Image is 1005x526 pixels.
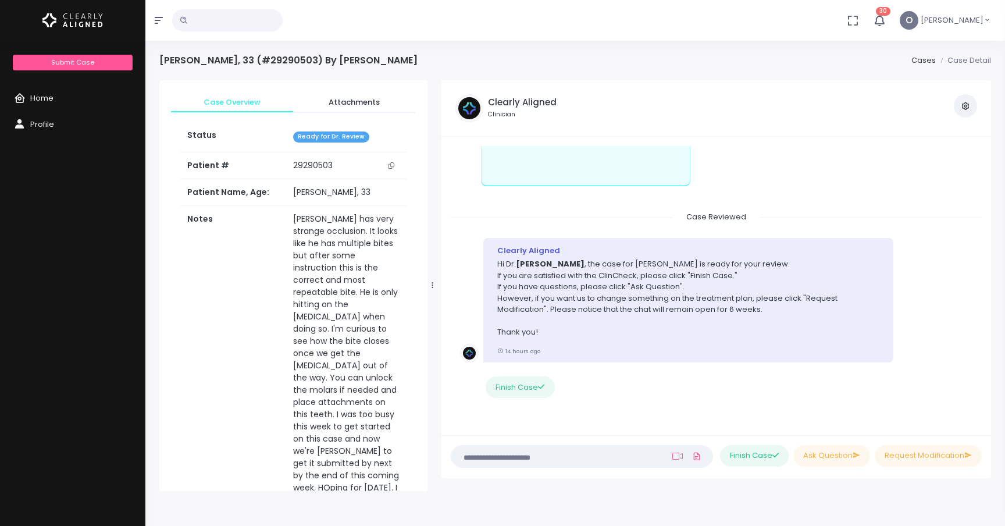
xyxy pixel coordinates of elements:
button: Request Modification [875,445,982,467]
button: Finish Case [720,445,789,467]
div: Clearly Aligned [497,245,879,257]
td: [PERSON_NAME] has very strange occlusion. It looks like he has multiple bites but after some inst... [286,206,406,514]
a: Add Loom Video [670,452,685,461]
img: Logo Horizontal [42,8,103,33]
span: Case Overview [180,97,284,108]
p: Hi Dr. , the case for [PERSON_NAME] is ready for your review. If you are satisfied with the ClinC... [497,258,879,338]
span: Profile [30,119,54,130]
div: scrollable content [451,146,982,424]
a: Add Files [690,446,704,467]
span: Submit Case [51,58,94,67]
a: Cases [911,55,936,66]
th: Patient # [180,152,286,179]
th: Status [180,122,286,152]
span: Attachments [302,97,406,108]
button: Ask Question [793,445,870,467]
div: scrollable content [159,80,427,491]
li: Case Detail [936,55,991,66]
span: 30 [876,7,890,16]
span: Case Reviewed [672,208,760,226]
a: Submit Case [13,55,132,70]
h4: [PERSON_NAME], 33 (#29290503) By [PERSON_NAME] [159,55,418,66]
h5: Clearly Aligned [488,97,557,108]
small: Clinician [488,110,557,119]
button: Finish Case [486,376,554,398]
span: Home [30,93,54,104]
span: O [900,11,918,30]
span: [PERSON_NAME] [921,15,983,26]
th: Notes [180,206,286,514]
small: 14 hours ago [497,347,540,355]
td: [PERSON_NAME], 33 [286,179,406,206]
b: [PERSON_NAME] [516,258,585,269]
td: 29290503 [286,152,406,179]
th: Patient Name, Age: [180,179,286,206]
span: Ready for Dr. Review [293,131,369,143]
